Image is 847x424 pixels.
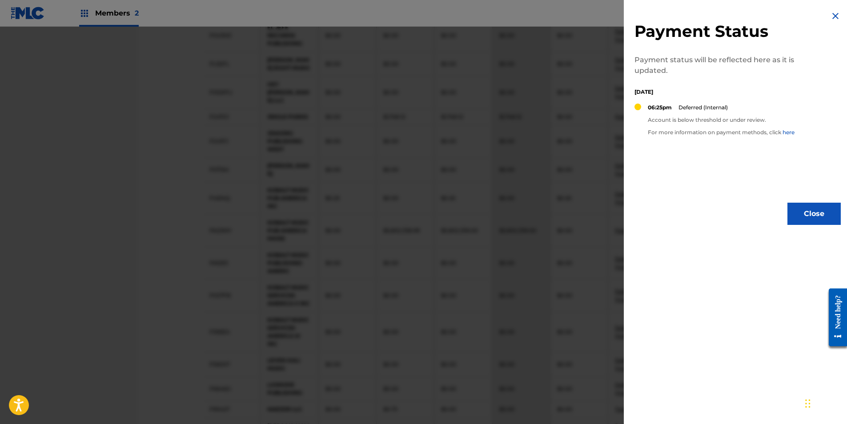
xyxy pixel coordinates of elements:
span: 2 [135,9,139,17]
iframe: Chat Widget [803,381,847,424]
p: 06:25pm [648,104,672,112]
p: [DATE] [634,88,799,96]
p: Deferred (Internal) [678,104,728,112]
h2: Payment Status [634,21,799,41]
iframe: Resource Center [822,282,847,353]
p: Account is below threshold or under review. [648,116,795,124]
img: MLC Logo [11,7,45,20]
span: Members [95,8,139,18]
button: Close [787,203,841,225]
img: Top Rightsholders [79,8,90,19]
div: Drag [805,390,811,417]
p: For more information on payment methods, click [648,128,795,136]
p: Payment status will be reflected here as it is updated. [634,55,799,76]
a: here [783,129,795,136]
